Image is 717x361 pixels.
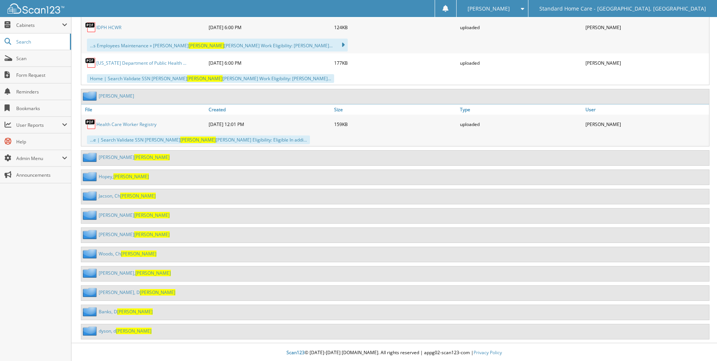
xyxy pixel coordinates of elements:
[207,55,332,70] div: [DATE] 6:00 PM
[16,172,67,178] span: Announcements
[83,288,99,297] img: folder2.png
[16,105,67,112] span: Bookmarks
[85,118,96,130] img: PDF.png
[96,60,186,66] a: [US_STATE] Department of Public Health ...
[207,117,332,132] div: [DATE] 12:01 PM
[187,75,223,82] span: [PERSON_NAME]
[584,20,709,35] div: [PERSON_NAME]
[458,20,584,35] div: uploaded
[99,328,152,334] a: dyson, d[PERSON_NAME]
[99,231,170,238] a: [PERSON_NAME][PERSON_NAME]
[8,3,64,14] img: scan123-logo-white.svg
[134,154,170,160] span: [PERSON_NAME]
[81,104,207,115] a: File
[99,289,175,296] a: [PERSON_NAME], D[PERSON_NAME]
[539,6,706,11] span: Standard Home Care - [GEOGRAPHIC_DATA], [GEOGRAPHIC_DATA]
[16,138,67,145] span: Help
[679,325,717,361] iframe: Chat Widget
[83,307,99,316] img: folder2.png
[99,154,170,160] a: [PERSON_NAME][PERSON_NAME]
[99,212,170,218] a: [PERSON_NAME][PERSON_NAME]
[96,24,121,31] a: IDPH HCWR
[16,22,62,28] span: Cabinets
[83,191,99,201] img: folder2.png
[458,104,584,115] a: Type
[85,57,96,68] img: PDF.png
[332,20,458,35] div: 124KB
[99,193,156,199] a: Jacson, Ch[PERSON_NAME]
[113,173,149,180] span: [PERSON_NAME]
[99,251,156,257] a: Woods, Ch[PERSON_NAME]
[16,122,62,128] span: User Reports
[116,328,152,334] span: [PERSON_NAME]
[286,349,305,356] span: Scan123
[584,104,709,115] a: User
[16,39,66,45] span: Search
[83,152,99,162] img: folder2.png
[207,20,332,35] div: [DATE] 6:00 PM
[16,89,67,95] span: Reminders
[16,72,67,78] span: Form Request
[85,22,96,33] img: PDF.png
[207,104,332,115] a: Created
[96,121,156,128] a: Health Care Worker Registry
[83,249,99,258] img: folder2.png
[87,39,348,51] div: ...s Employees Maintenance » [PERSON_NAME] [PERSON_NAME] Work Eligibility: [PERSON_NAME]...
[87,74,334,83] div: Home | Search Validate SSN [PERSON_NAME] [PERSON_NAME] Work Eligibility: [PERSON_NAME]...
[584,55,709,70] div: [PERSON_NAME]
[16,155,62,162] span: Admin Menu
[121,251,156,257] span: [PERSON_NAME]
[99,93,134,99] a: [PERSON_NAME]
[584,117,709,132] div: [PERSON_NAME]
[99,270,171,276] a: [PERSON_NAME],[PERSON_NAME]
[83,91,99,101] img: folder2.png
[83,172,99,181] img: folder2.png
[474,349,502,356] a: Privacy Policy
[180,137,216,143] span: [PERSON_NAME]
[458,55,584,70] div: uploaded
[120,193,156,199] span: [PERSON_NAME]
[140,289,175,296] span: [PERSON_NAME]
[332,104,458,115] a: Size
[99,173,149,180] a: Hopey,[PERSON_NAME]
[83,326,99,336] img: folder2.png
[332,117,458,132] div: 159KB
[468,6,510,11] span: [PERSON_NAME]
[134,212,170,218] span: [PERSON_NAME]
[135,270,171,276] span: [PERSON_NAME]
[189,42,224,49] span: [PERSON_NAME]
[134,231,170,238] span: [PERSON_NAME]
[83,230,99,239] img: folder2.png
[83,210,99,220] img: folder2.png
[332,55,458,70] div: 177KB
[16,55,67,62] span: Scan
[99,308,153,315] a: Banks, D[PERSON_NAME]
[87,135,310,144] div: ...e | Search Validate SSN [PERSON_NAME] [PERSON_NAME] Eligibility: Eligible In addi...
[83,268,99,278] img: folder2.png
[458,117,584,132] div: uploaded
[117,308,153,315] span: [PERSON_NAME]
